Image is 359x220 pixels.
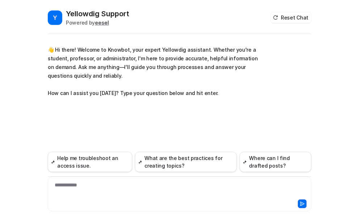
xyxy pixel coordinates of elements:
div: Powered by [66,19,129,26]
button: Help me troubleshoot an access issue. [48,152,132,172]
h2: Yellowdig Support [66,9,129,19]
b: eesel [95,20,109,26]
button: What are the best practices for creating topics? [135,152,237,172]
button: Where can I find drafted posts? [240,152,311,172]
span: Y [48,10,62,25]
p: 👋 Hi there! Welcome to Knowbot, your expert Yellowdig assistant. Whether you're a student, profes... [48,46,259,98]
button: Reset Chat [271,12,311,23]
